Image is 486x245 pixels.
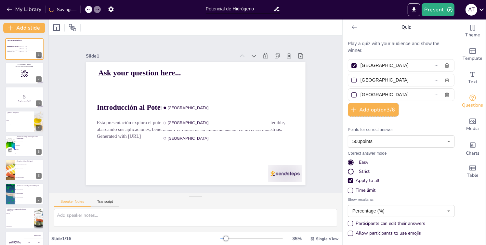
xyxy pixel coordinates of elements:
[16,193,43,194] span: A través de la combustión
[16,189,43,190] span: A través de la electrólisis
[348,230,421,237] div: Allow participants to use emojis
[91,200,120,207] button: Transcript
[17,136,42,139] p: ¿Cuál es una ventaja del hidrógeno como combustible?
[206,4,273,14] input: Insert title
[460,19,486,43] div: Change the overall theme
[17,185,42,187] p: ¿Cuál es una forma de producir hidrógeno?
[6,213,33,214] span: Energía solar
[466,4,477,16] div: A T
[468,78,477,85] span: Text
[36,52,42,58] div: 1
[316,236,338,241] span: Single View
[16,177,43,178] span: En la producción de plásticos
[98,93,221,114] strong: Introducción al Potencial de Hidrógeno
[36,197,42,203] div: 7
[422,3,454,16] button: Present
[460,136,486,160] div: Add charts and graphs
[20,51,37,52] span: [GEOGRAPHIC_DATA]
[466,125,479,132] span: Media
[460,66,486,90] div: Add text boxes
[7,64,42,66] p: Go to
[462,102,483,109] span: Questions
[36,76,42,82] div: 2
[16,153,43,154] span: Es caro
[348,197,454,202] span: Show results as
[5,135,44,157] div: 5
[289,236,305,242] div: 35 %
[5,87,44,108] div: 3
[408,3,420,16] button: Export to PowerPoint
[5,62,44,84] div: 2
[38,242,39,243] div: Jaap
[51,22,62,33] div: Layout
[18,100,31,102] strong: ¡Prepárate para el quiz!
[165,133,267,148] span: [GEOGRAPHIC_DATA]
[3,23,45,33] button: Add slide
[7,208,32,212] p: ¿Qué tipo de energía puede utilizar el hidrógeno?
[103,58,186,76] span: Ask your question here...
[466,150,479,157] span: Charts
[5,241,24,244] h4: The winner is [PERSON_NAME]
[463,55,483,62] span: Template
[36,125,42,131] div: 4
[359,168,370,175] div: Strict
[7,40,22,41] span: Ask your question here...
[348,103,399,117] button: Add option3/6
[348,168,454,175] div: Strict
[465,32,480,39] span: Theme
[460,113,486,136] div: Add images, graphics, shapes or video
[360,19,453,35] p: Quiz
[5,4,44,15] button: My Library
[166,117,268,133] span: [GEOGRAPHIC_DATA]
[466,3,477,16] button: A T
[20,46,37,47] span: [GEOGRAPHIC_DATA]
[16,201,43,202] span: A través de la sedimentación
[5,38,44,60] div: 1
[356,187,375,194] div: Time limit
[6,217,33,218] span: Energía eólica
[36,149,42,155] div: 5
[36,221,42,227] div: 8
[356,230,421,237] div: Allow participants to use emojis
[7,45,29,47] strong: Introducción al Potencial de Hidrógeno
[49,6,76,13] div: Saving......
[460,90,486,113] div: Get real-time input from your audience
[20,64,31,65] strong: [DOMAIN_NAME]
[348,205,454,217] div: Percentage (%)
[51,236,220,242] div: Slide 1 / 16
[359,159,368,166] div: Easy
[361,61,420,70] input: Option 1
[92,42,241,63] div: Slide 1
[361,75,420,85] input: Option 2
[5,208,44,229] div: 8
[54,200,91,207] button: Speaker Notes
[20,48,37,49] span: [GEOGRAPHIC_DATA]
[7,51,42,52] p: Generated with [URL]
[36,173,42,179] div: 6
[6,124,33,125] span: Un elemento químico
[6,129,33,130] span: Un compuesto
[348,135,454,148] div: 500 points
[460,43,486,66] div: Add ready made slides
[168,102,270,118] span: [GEOGRAPHIC_DATA]
[356,177,379,184] div: Apply to all
[7,93,42,100] p: 5
[5,159,44,181] div: 6
[348,187,454,194] div: Time limit
[7,112,32,114] p: ¿Qué es el hidrógeno?
[69,24,76,32] span: Position
[460,160,486,183] div: Add a table
[348,40,454,54] p: Play a quiz with your audience and show the winner.
[16,145,43,146] span: Es ineficiente
[348,159,454,166] div: Easy
[467,172,479,179] span: Table
[348,127,454,133] p: Points for correct answer
[356,220,425,227] div: Participants can edit their answers
[348,151,454,157] p: Correct answer mode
